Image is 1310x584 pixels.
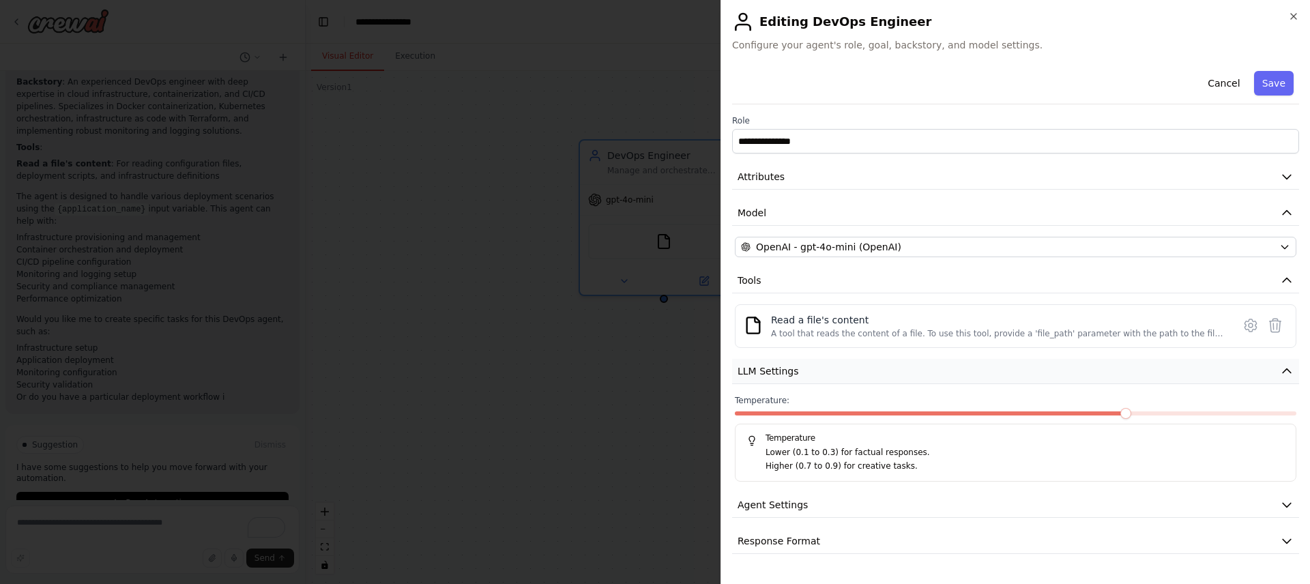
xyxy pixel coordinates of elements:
h5: Temperature [746,433,1285,443]
button: LLM Settings [732,359,1299,384]
button: Save [1254,71,1294,96]
button: Configure tool [1238,313,1263,338]
span: Attributes [738,170,785,184]
span: Agent Settings [738,498,808,512]
span: LLM Settings [738,364,799,378]
h2: Editing DevOps Engineer [732,11,1299,33]
button: Model [732,201,1299,226]
button: Tools [732,268,1299,293]
span: Configure your agent's role, goal, backstory, and model settings. [732,38,1299,52]
button: Response Format [732,529,1299,554]
div: Read a file's content [771,313,1225,327]
span: Temperature: [735,395,789,406]
p: Lower (0.1 to 0.3) for factual responses. [766,446,1285,460]
button: Attributes [732,164,1299,190]
img: FileReadTool [744,316,763,335]
span: OpenAI - gpt-4o-mini (OpenAI) [756,240,901,254]
p: Higher (0.7 to 0.9) for creative tasks. [766,460,1285,473]
span: Model [738,206,766,220]
label: Role [732,115,1299,126]
button: Agent Settings [732,493,1299,518]
button: Delete tool [1263,313,1287,338]
button: Cancel [1199,71,1248,96]
button: OpenAI - gpt-4o-mini (OpenAI) [735,237,1296,257]
span: Tools [738,274,761,287]
div: A tool that reads the content of a file. To use this tool, provide a 'file_path' parameter with t... [771,328,1225,339]
span: Response Format [738,534,820,548]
